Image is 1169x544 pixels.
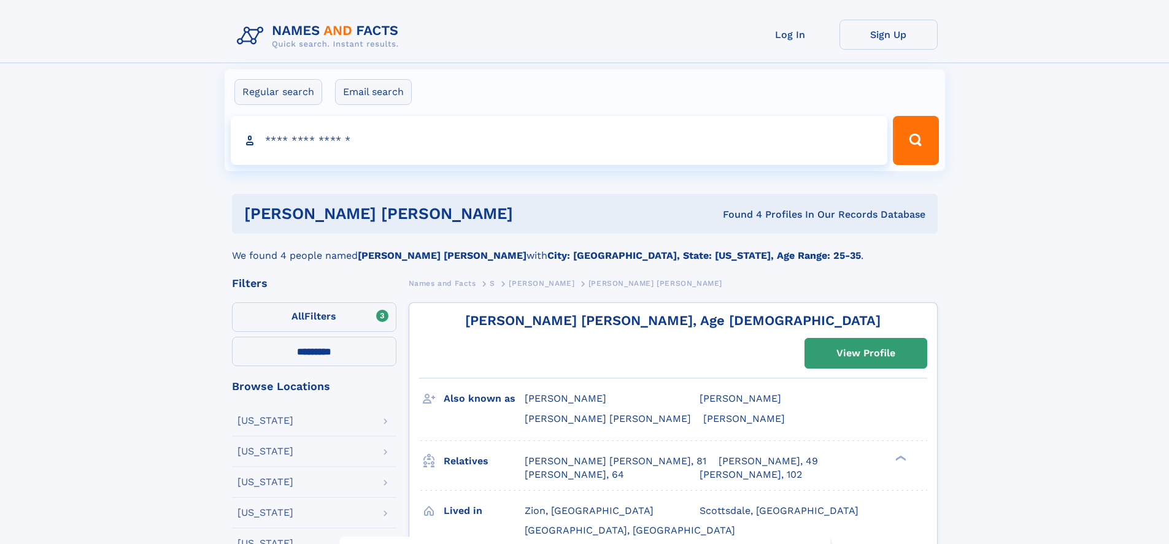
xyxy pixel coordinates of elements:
a: Log In [741,20,839,50]
div: [US_STATE] [237,508,293,518]
span: [PERSON_NAME] [703,413,785,424]
div: Browse Locations [232,381,396,392]
h3: Lived in [444,500,525,521]
h1: [PERSON_NAME] [PERSON_NAME] [244,206,618,221]
div: View Profile [836,339,895,367]
label: Filters [232,302,396,332]
a: [PERSON_NAME], 64 [525,468,624,481]
label: Regular search [234,79,322,105]
label: Email search [335,79,412,105]
b: City: [GEOGRAPHIC_DATA], State: [US_STATE], Age Range: 25-35 [547,250,861,261]
div: We found 4 people named with . [232,234,938,263]
span: [GEOGRAPHIC_DATA], [GEOGRAPHIC_DATA] [525,524,735,536]
a: [PERSON_NAME] [PERSON_NAME], Age [DEMOGRAPHIC_DATA] [465,313,881,328]
span: [PERSON_NAME] [525,393,606,404]
h3: Relatives [444,451,525,472]
a: Sign Up [839,20,938,50]
a: [PERSON_NAME], 49 [719,454,818,468]
div: ❯ [892,454,907,462]
h3: Also known as [444,388,525,409]
b: [PERSON_NAME] [PERSON_NAME] [358,250,527,261]
a: [PERSON_NAME] [PERSON_NAME], 81 [525,454,706,468]
input: search input [231,116,888,165]
a: [PERSON_NAME] [509,275,574,291]
button: Search Button [893,116,938,165]
span: [PERSON_NAME] [PERSON_NAME] [525,413,691,424]
span: Zion, [GEOGRAPHIC_DATA] [525,505,654,516]
div: [US_STATE] [237,416,293,426]
a: Names and Facts [409,275,476,291]
a: [PERSON_NAME], 102 [700,468,802,481]
span: Scottsdale, [GEOGRAPHIC_DATA] [700,505,858,516]
div: [US_STATE] [237,446,293,456]
span: All [291,310,304,322]
div: Found 4 Profiles In Our Records Database [618,208,925,221]
span: [PERSON_NAME] [700,393,781,404]
span: [PERSON_NAME] [PERSON_NAME] [588,279,722,288]
span: [PERSON_NAME] [509,279,574,288]
div: [US_STATE] [237,477,293,487]
a: S [490,275,495,291]
a: View Profile [805,339,927,368]
div: Filters [232,278,396,289]
img: Logo Names and Facts [232,20,409,53]
span: S [490,279,495,288]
